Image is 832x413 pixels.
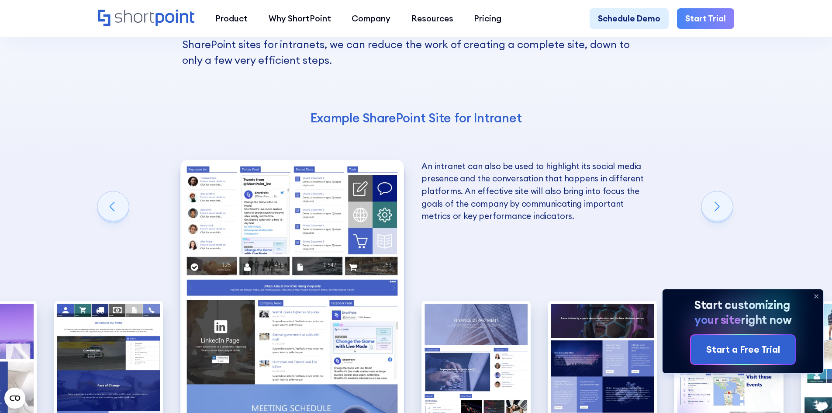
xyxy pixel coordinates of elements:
a: Start a Free Trial [691,335,795,364]
div: Previous slide [97,191,129,223]
a: Schedule Demo [590,8,669,29]
a: Home [98,10,194,28]
iframe: Chat Widget [788,371,832,413]
a: Company [341,8,401,29]
p: An intranet can also be used to highlight its social media presence and the conversation that hap... [421,160,645,222]
a: Start Trial [677,8,734,29]
button: Open CMP widget [4,388,25,409]
a: Why ShortPoint [258,8,342,29]
a: Resources [401,8,464,29]
div: Next slide [701,191,733,223]
h4: Example SharePoint Site for Intranet [182,110,650,126]
div: Start a Free Trial [706,343,780,357]
div: Pricing [474,12,501,25]
div: Why ShortPoint [269,12,331,25]
div: Product [215,12,248,25]
a: Pricing [464,8,512,29]
div: Company [352,12,390,25]
a: Product [205,8,258,29]
div: Resources [411,12,453,25]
